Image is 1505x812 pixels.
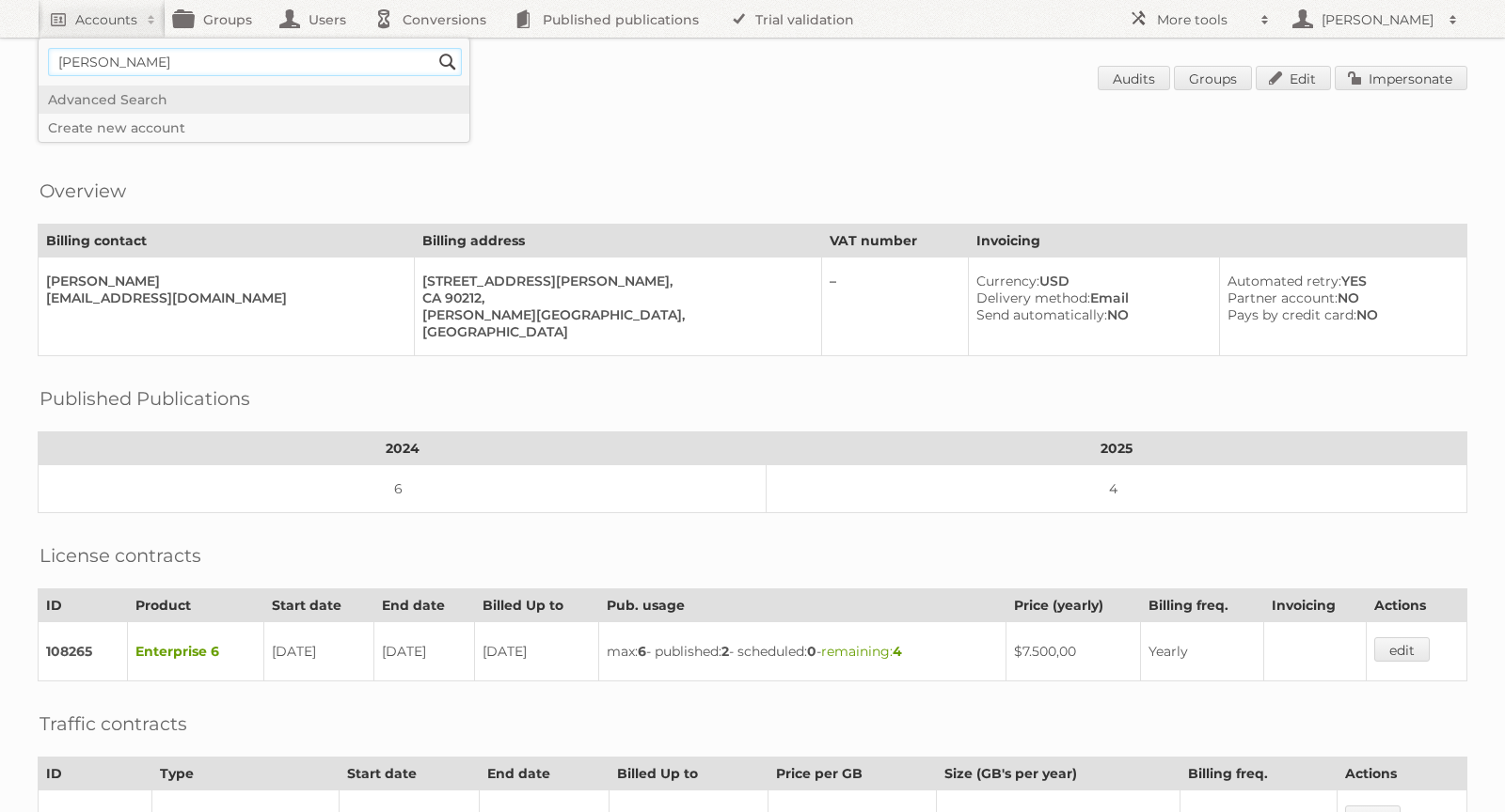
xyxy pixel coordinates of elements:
th: Size (GB's per year) [936,757,1180,790]
h1: Account 89082: G/FORE [38,66,1467,94]
h2: License contracts [40,541,201,570]
td: 6 [39,465,767,513]
th: Billing contact [39,225,415,258]
th: 2024 [39,432,767,465]
th: End date [480,757,610,790]
th: Billing freq. [1141,589,1263,622]
h2: Published Publications [40,384,250,413]
div: YES [1228,273,1451,289]
a: Create new account [39,114,469,142]
strong: 2 [721,643,729,660]
h2: More tools [1157,10,1251,29]
span: Partner account: [1228,289,1338,306]
strong: 4 [893,643,902,660]
span: Send automatically: [976,306,1107,323]
td: [DATE] [264,622,373,681]
th: VAT number [821,225,969,258]
div: Related to [PERSON_NAME] account and contract. [38,122,1467,139]
th: Product [127,589,264,622]
th: Start date [339,757,479,790]
th: Billing address [415,225,822,258]
span: Pays by credit card: [1228,306,1356,323]
th: Billing freq. [1180,757,1337,790]
td: [DATE] [475,622,599,681]
span: Currency: [976,273,1039,289]
strong: 6 [638,643,646,660]
th: ID [39,589,128,622]
h2: Overview [40,177,126,205]
a: edit [1374,637,1430,662]
a: Impersonate [1335,66,1467,90]
span: Automated retry: [1228,273,1341,289]
th: Pub. usage [598,589,1006,622]
th: ID [39,757,152,790]
div: NO [1228,306,1451,323]
div: USD [976,273,1203,289]
th: 2025 [767,432,1467,465]
div: [STREET_ADDRESS][PERSON_NAME], [422,273,806,289]
td: 108265 [39,622,128,681]
th: Price (yearly) [1006,589,1141,622]
td: [DATE] [373,622,474,681]
td: Yearly [1141,622,1263,681]
th: End date [373,589,474,622]
strong: 0 [807,643,816,660]
th: Price per GB [768,757,936,790]
span: Delivery method: [976,289,1090,306]
td: 4 [767,465,1467,513]
h2: [PERSON_NAME] [1317,10,1439,29]
th: Type [152,757,339,790]
th: Invoicing [969,225,1467,258]
span: remaining: [821,643,902,660]
div: [EMAIL_ADDRESS][DOMAIN_NAME] [46,289,399,306]
td: Enterprise 6 [127,622,264,681]
h2: Traffic contracts [40,710,187,738]
div: [GEOGRAPHIC_DATA] [422,323,806,340]
div: CA 90212, [422,289,806,306]
input: Search [434,48,462,76]
th: Invoicing [1263,589,1366,622]
div: NO [976,306,1203,323]
td: max: - published: - scheduled: - [598,622,1006,681]
td: $7.500,00 [1006,622,1141,681]
div: [PERSON_NAME] [46,273,399,289]
th: Actions [1338,757,1467,790]
th: Billed Up to [609,757,768,790]
td: – [821,258,969,356]
th: Billed Up to [475,589,599,622]
a: Advanced Search [39,86,469,114]
div: [PERSON_NAME][GEOGRAPHIC_DATA], [422,306,806,323]
th: Start date [264,589,373,622]
a: Edit [1256,66,1331,90]
th: Actions [1366,589,1467,622]
div: NO [1228,289,1451,306]
div: Email [976,289,1203,306]
a: Groups [1174,66,1252,90]
a: Audits [1098,66,1170,90]
h2: Accounts [75,10,137,29]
